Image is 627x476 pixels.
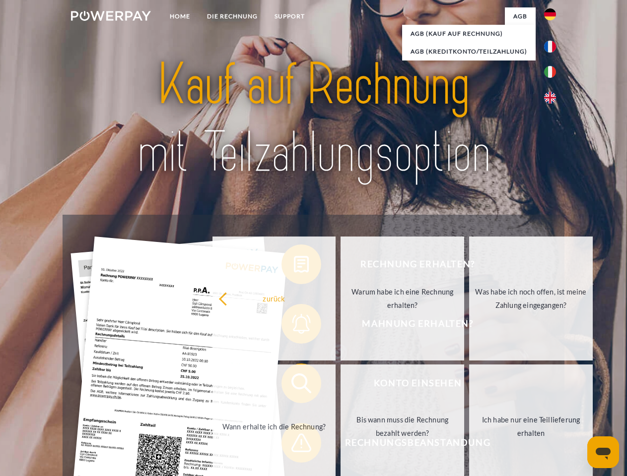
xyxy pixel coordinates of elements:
img: fr [544,41,556,53]
div: Warum habe ich eine Rechnung erhalten? [347,285,458,312]
a: SUPPORT [266,7,313,25]
div: Was habe ich noch offen, ist meine Zahlung eingegangen? [475,285,587,312]
div: Wann erhalte ich die Rechnung? [218,419,330,433]
a: DIE RECHNUNG [199,7,266,25]
iframe: Schaltfläche zum Öffnen des Messaging-Fensters [587,436,619,468]
div: Ich habe nur eine Teillieferung erhalten [475,413,587,440]
a: AGB (Kauf auf Rechnung) [402,25,536,43]
a: agb [505,7,536,25]
img: en [544,92,556,104]
div: Bis wann muss die Rechnung bezahlt werden? [347,413,458,440]
a: Home [161,7,199,25]
img: de [544,8,556,20]
img: title-powerpay_de.svg [95,48,532,190]
a: AGB (Kreditkonto/Teilzahlung) [402,43,536,60]
img: logo-powerpay-white.svg [71,11,151,21]
div: zurück [218,292,330,305]
img: it [544,66,556,78]
a: Was habe ich noch offen, ist meine Zahlung eingegangen? [469,237,593,360]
